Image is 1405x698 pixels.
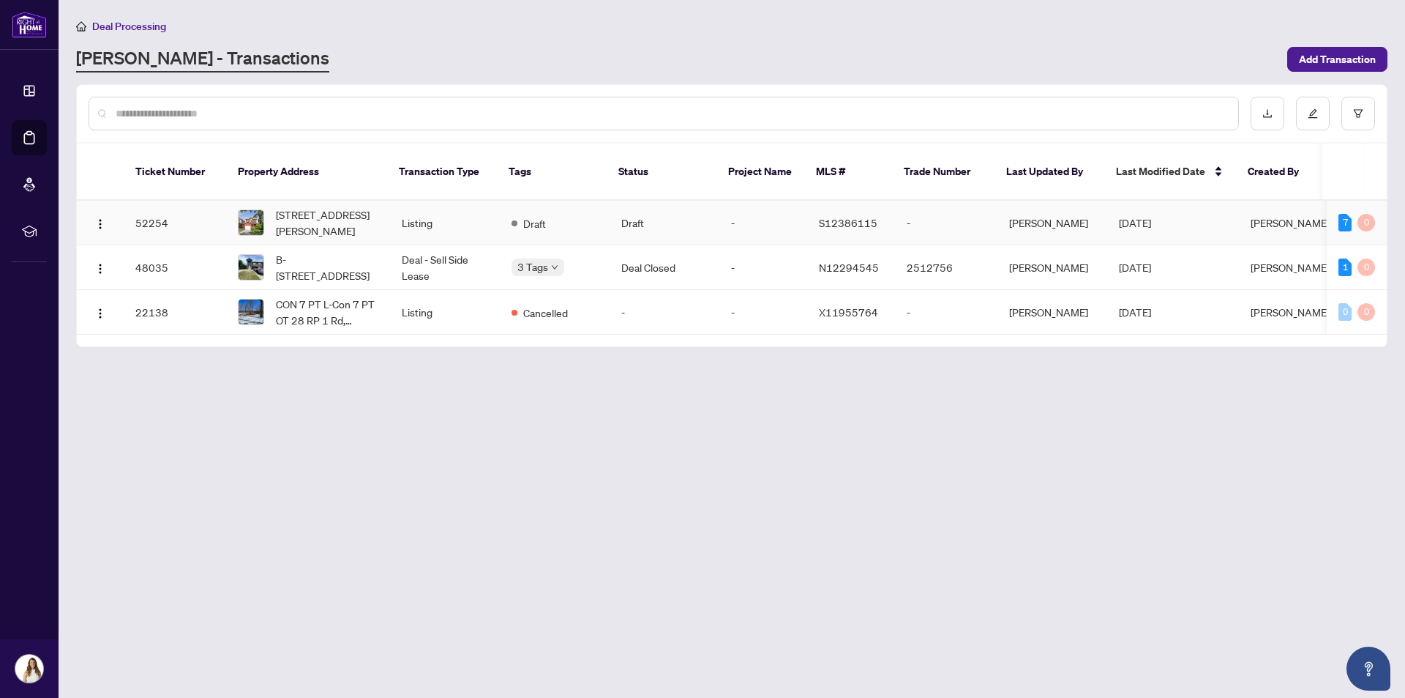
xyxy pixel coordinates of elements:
[892,144,994,201] th: Trade Number
[1338,214,1352,231] div: 7
[610,290,719,335] td: -
[994,144,1104,201] th: Last Updated By
[1104,144,1236,201] th: Last Modified Date
[12,11,47,38] img: logo
[239,300,263,324] img: thumbnail-img
[1236,144,1324,201] th: Created By
[1346,647,1390,691] button: Open asap
[239,210,263,235] img: thumbnail-img
[390,245,500,290] td: Deal - Sell Side Lease
[895,201,997,245] td: -
[997,201,1107,245] td: [PERSON_NAME]
[497,144,607,201] th: Tags
[1353,108,1363,119] span: filter
[1308,108,1318,119] span: edit
[804,144,892,201] th: MLS #
[895,290,997,335] td: -
[997,245,1107,290] td: [PERSON_NAME]
[1299,48,1376,71] span: Add Transaction
[124,201,226,245] td: 52254
[390,290,500,335] td: Listing
[1119,216,1151,229] span: [DATE]
[1251,216,1330,229] span: [PERSON_NAME]
[276,296,378,328] span: CON 7 PT L-Con 7 PT OT 28 RP 1 Rd, [PERSON_NAME] et al, [GEOGRAPHIC_DATA] K0M 2K0, [GEOGRAPHIC_DATA]
[1262,108,1273,119] span: download
[390,201,500,245] td: Listing
[276,207,378,239] span: [STREET_ADDRESS][PERSON_NAME]
[523,305,568,321] span: Cancelled
[94,218,106,230] img: Logo
[1338,303,1352,321] div: 0
[1116,163,1205,179] span: Last Modified Date
[94,308,106,319] img: Logo
[997,290,1107,335] td: [PERSON_NAME]
[523,215,546,231] span: Draft
[239,255,263,280] img: thumbnail-img
[819,261,879,274] span: N12294545
[276,251,378,283] span: B-[STREET_ADDRESS]
[607,144,716,201] th: Status
[719,290,807,335] td: -
[517,259,548,275] span: 3 Tags
[1296,97,1330,130] button: edit
[1251,261,1330,274] span: [PERSON_NAME]
[124,144,226,201] th: Ticket Number
[716,144,804,201] th: Project Name
[89,211,112,234] button: Logo
[1357,303,1375,321] div: 0
[1338,259,1352,276] div: 1
[819,216,877,229] span: S12386115
[1119,305,1151,319] span: [DATE]
[719,245,807,290] td: -
[89,256,112,279] button: Logo
[1119,261,1151,274] span: [DATE]
[610,201,719,245] td: Draft
[1251,305,1330,319] span: [PERSON_NAME]
[94,263,106,275] img: Logo
[1341,97,1375,130] button: filter
[895,245,997,290] td: 2512756
[124,290,226,335] td: 22138
[124,245,226,290] td: 48035
[76,21,86,31] span: home
[92,20,166,33] span: Deal Processing
[226,144,387,201] th: Property Address
[610,245,719,290] td: Deal Closed
[89,300,112,324] button: Logo
[1357,259,1375,276] div: 0
[387,144,497,201] th: Transaction Type
[1287,47,1387,72] button: Add Transaction
[719,201,807,245] td: -
[551,264,558,271] span: down
[15,655,43,683] img: Profile Icon
[1357,214,1375,231] div: 0
[1251,97,1284,130] button: download
[819,305,878,319] span: X11955764
[76,46,329,73] a: [PERSON_NAME] - Transactions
